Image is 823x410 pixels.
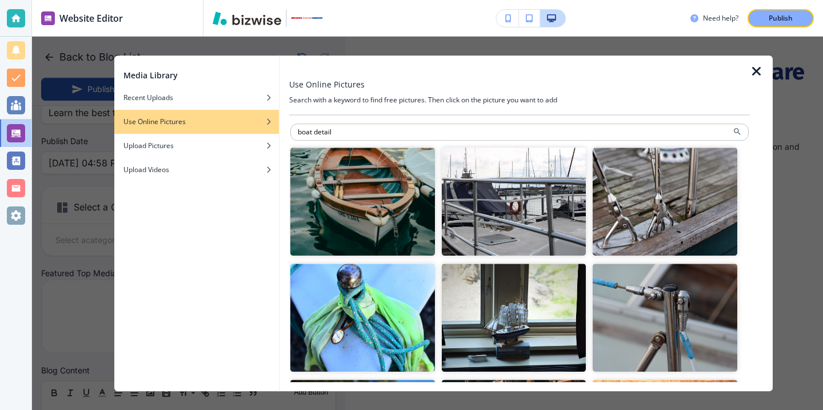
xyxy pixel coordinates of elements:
[123,117,186,127] h4: Use Online Pictures
[123,165,169,175] h4: Upload Videos
[748,9,814,27] button: Publish
[59,11,123,25] h2: Website Editor
[703,13,738,23] h3: Need help?
[213,11,281,25] img: Bizwise Logo
[289,78,365,90] h3: Use Online Pictures
[114,158,279,182] button: Upload Videos
[41,11,55,25] img: editor icon
[290,124,749,141] input: Search for an image
[123,69,178,81] h2: Media Library
[114,110,279,134] button: Use Online Pictures
[289,95,750,105] h4: Search with a keyword to find free pictures. Then click on the picture you want to add
[123,141,174,151] h4: Upload Pictures
[769,13,793,23] p: Publish
[123,93,173,103] h4: Recent Uploads
[114,86,279,110] button: Recent Uploads
[114,134,279,158] button: Upload Pictures
[291,17,322,19] img: Your Logo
